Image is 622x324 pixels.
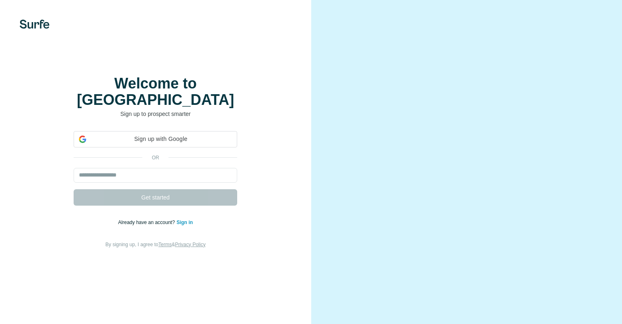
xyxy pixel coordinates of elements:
[158,242,172,247] a: Terms
[74,110,237,118] p: Sign up to prospect smarter
[20,20,49,29] img: Surfe's logo
[90,135,232,143] span: Sign up with Google
[142,154,168,161] p: or
[74,131,237,147] div: Sign up with Google
[177,220,193,225] a: Sign in
[74,75,237,108] h1: Welcome to [GEOGRAPHIC_DATA]
[106,242,206,247] span: By signing up, I agree to &
[118,220,177,225] span: Already have an account?
[175,242,206,247] a: Privacy Policy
